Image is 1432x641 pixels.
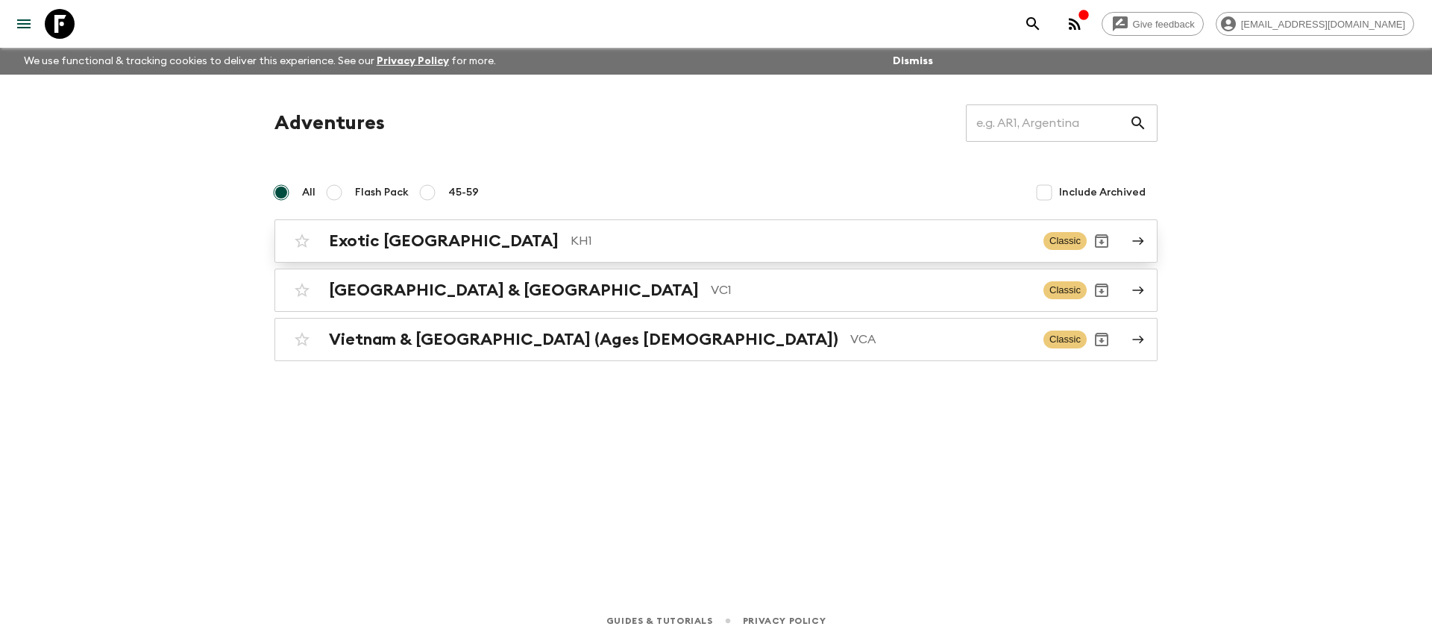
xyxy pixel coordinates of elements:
button: Dismiss [889,51,937,72]
h2: [GEOGRAPHIC_DATA] & [GEOGRAPHIC_DATA] [329,281,699,300]
a: Exotic [GEOGRAPHIC_DATA]KH1ClassicArchive [274,219,1158,263]
span: Classic [1043,232,1087,250]
span: Give feedback [1125,19,1203,30]
p: We use functional & tracking cookies to deliver this experience. See our for more. [18,48,502,75]
button: Archive [1087,275,1117,305]
p: VC1 [711,281,1031,299]
div: [EMAIL_ADDRESS][DOMAIN_NAME] [1216,12,1414,36]
h1: Adventures [274,108,385,138]
a: Guides & Tutorials [606,613,713,629]
a: Privacy Policy [743,613,826,629]
a: Privacy Policy [377,56,449,66]
span: Include Archived [1059,185,1146,200]
p: KH1 [571,232,1031,250]
span: Flash Pack [355,185,409,200]
h2: Exotic [GEOGRAPHIC_DATA] [329,231,559,251]
button: search adventures [1018,9,1048,39]
h2: Vietnam & [GEOGRAPHIC_DATA] (Ages [DEMOGRAPHIC_DATA]) [329,330,838,349]
p: VCA [850,331,1031,348]
span: All [302,185,315,200]
button: menu [9,9,39,39]
a: Give feedback [1102,12,1204,36]
a: [GEOGRAPHIC_DATA] & [GEOGRAPHIC_DATA]VC1ClassicArchive [274,269,1158,312]
input: e.g. AR1, Argentina [966,102,1129,144]
a: Vietnam & [GEOGRAPHIC_DATA] (Ages [DEMOGRAPHIC_DATA])VCAClassicArchive [274,318,1158,361]
span: 45-59 [448,185,479,200]
span: [EMAIL_ADDRESS][DOMAIN_NAME] [1233,19,1413,30]
span: Classic [1043,281,1087,299]
span: Classic [1043,331,1087,348]
button: Archive [1087,226,1117,256]
button: Archive [1087,325,1117,354]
